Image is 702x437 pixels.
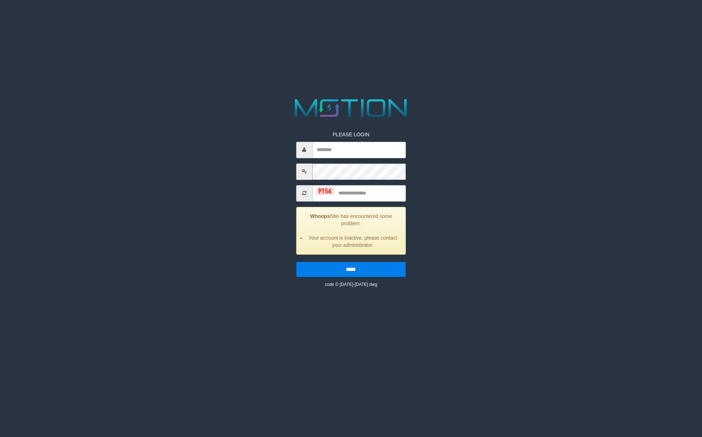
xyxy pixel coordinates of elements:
[316,188,334,195] img: captcha
[325,282,377,287] small: code © [DATE]-[DATE] dwg
[296,207,406,254] div: We has encountered some problem.
[296,131,406,138] p: PLEASE LOGIN
[305,234,400,249] li: Your account is inactive, please contact your administrator.
[290,96,412,120] img: MOTION_logo.png
[310,213,332,219] strong: Whoops!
